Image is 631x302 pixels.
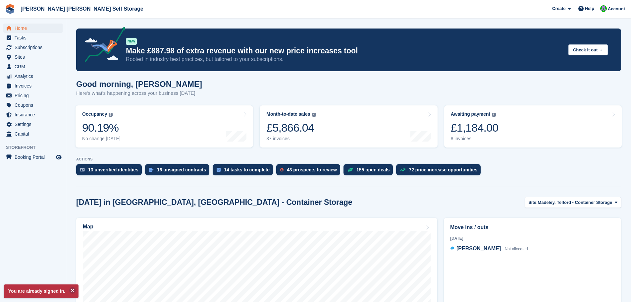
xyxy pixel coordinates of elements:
[213,164,276,179] a: 14 tasks to complete
[15,129,54,139] span: Capital
[126,56,563,63] p: Rooted in industry best practices, but tailored to your subscriptions.
[149,168,154,172] img: contract_signature_icon-13c848040528278c33f63329250d36e43548de30e8caae1d1a13099fd9432cc5.svg
[552,5,565,12] span: Create
[528,199,538,206] span: Site:
[83,224,93,230] h2: Map
[3,129,63,139] a: menu
[18,3,146,14] a: [PERSON_NAME] [PERSON_NAME] Self Storage
[3,33,63,42] a: menu
[568,44,608,55] button: Check it out →
[450,235,615,241] div: [DATE]
[82,111,107,117] div: Occupancy
[3,43,63,52] a: menu
[5,4,15,14] img: stora-icon-8386f47178a22dfd0bd8f6a31ec36ba5ce8667c1dd55bd0f319d3a0aa187defe.svg
[76,90,202,97] p: Here's what's happening across your business [DATE]
[217,168,221,172] img: task-75834270c22a3079a89374b754ae025e5fb1db73e45f91037f5363f120a921f8.svg
[266,111,310,117] div: Month-to-date sales
[3,152,63,162] a: menu
[3,52,63,62] a: menu
[15,72,54,81] span: Analytics
[409,167,477,172] div: 72 price increase opportunities
[3,62,63,71] a: menu
[600,5,607,12] img: Tom Spickernell
[224,167,270,172] div: 14 tasks to complete
[79,27,126,65] img: price-adjustments-announcement-icon-8257ccfd72463d97f412b2fc003d46551f7dbcb40ab6d574587a9cd5c0d94...
[15,33,54,42] span: Tasks
[126,46,563,56] p: Make £887.98 of extra revenue with our new price increases tool
[451,121,499,135] div: £1,184.00
[312,113,316,117] img: icon-info-grey-7440780725fd019a000dd9b08b2336e03edf1995a4989e88bcd33f0948082b44.svg
[400,168,405,171] img: price_increase_opportunities-93ffe204e8149a01c8c9dc8f82e8f89637d9d84a8eef4429ea346261dce0b2c0.svg
[80,168,85,172] img: verify_identity-adf6edd0f0f0b5bbfe63781bf79b02c33cf7c696d77639b501bdc392416b5a36.svg
[608,6,625,12] span: Account
[505,247,528,251] span: Not allocated
[538,199,612,206] span: Madeley, Telford - Container Storage
[76,198,352,207] h2: [DATE] in [GEOGRAPHIC_DATA], [GEOGRAPHIC_DATA] - Container Storage
[347,167,353,172] img: deal-1b604bf984904fb50ccaf53a9ad4b4a5d6e5aea283cecdc64d6e3604feb123c2.svg
[15,52,54,62] span: Sites
[15,152,54,162] span: Booking Portal
[450,245,528,253] a: [PERSON_NAME] Not allocated
[356,167,390,172] div: 155 open deals
[3,120,63,129] a: menu
[15,100,54,110] span: Coupons
[15,81,54,91] span: Invoices
[15,62,54,71] span: CRM
[287,167,337,172] div: 43 prospects to review
[451,111,491,117] div: Awaiting payment
[76,157,621,161] p: ACTIONS
[15,120,54,129] span: Settings
[266,121,316,135] div: £5,866.04
[82,121,121,135] div: 90.19%
[15,91,54,100] span: Pricing
[585,5,594,12] span: Help
[3,110,63,119] a: menu
[145,164,213,179] a: 16 unsigned contracts
[3,100,63,110] a: menu
[266,136,316,142] div: 37 invoices
[456,246,501,251] span: [PERSON_NAME]
[15,43,54,52] span: Subscriptions
[525,197,621,208] button: Site: Madeley, Telford - Container Storage
[15,24,54,33] span: Home
[3,81,63,91] a: menu
[157,167,206,172] div: 16 unsigned contracts
[450,223,615,231] h2: Move ins / outs
[492,113,496,117] img: icon-info-grey-7440780725fd019a000dd9b08b2336e03edf1995a4989e88bcd33f0948082b44.svg
[82,136,121,142] div: No change [DATE]
[451,136,499,142] div: 8 invoices
[6,144,66,151] span: Storefront
[3,24,63,33] a: menu
[276,164,343,179] a: 43 prospects to review
[126,38,137,45] div: NEW
[343,164,396,179] a: 155 open deals
[280,168,284,172] img: prospect-51fa495bee0391a8d652442698ab0144808aea92771e9ea1ae160a38d050c398.svg
[88,167,138,172] div: 13 unverified identities
[109,113,113,117] img: icon-info-grey-7440780725fd019a000dd9b08b2336e03edf1995a4989e88bcd33f0948082b44.svg
[260,105,437,148] a: Month-to-date sales £5,866.04 37 invoices
[4,284,79,298] p: You are already signed in.
[76,80,202,89] h1: Good morning, [PERSON_NAME]
[76,105,253,148] a: Occupancy 90.19% No change [DATE]
[444,105,622,148] a: Awaiting payment £1,184.00 8 invoices
[76,164,145,179] a: 13 unverified identities
[15,110,54,119] span: Insurance
[55,153,63,161] a: Preview store
[396,164,484,179] a: 72 price increase opportunities
[3,91,63,100] a: menu
[3,72,63,81] a: menu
